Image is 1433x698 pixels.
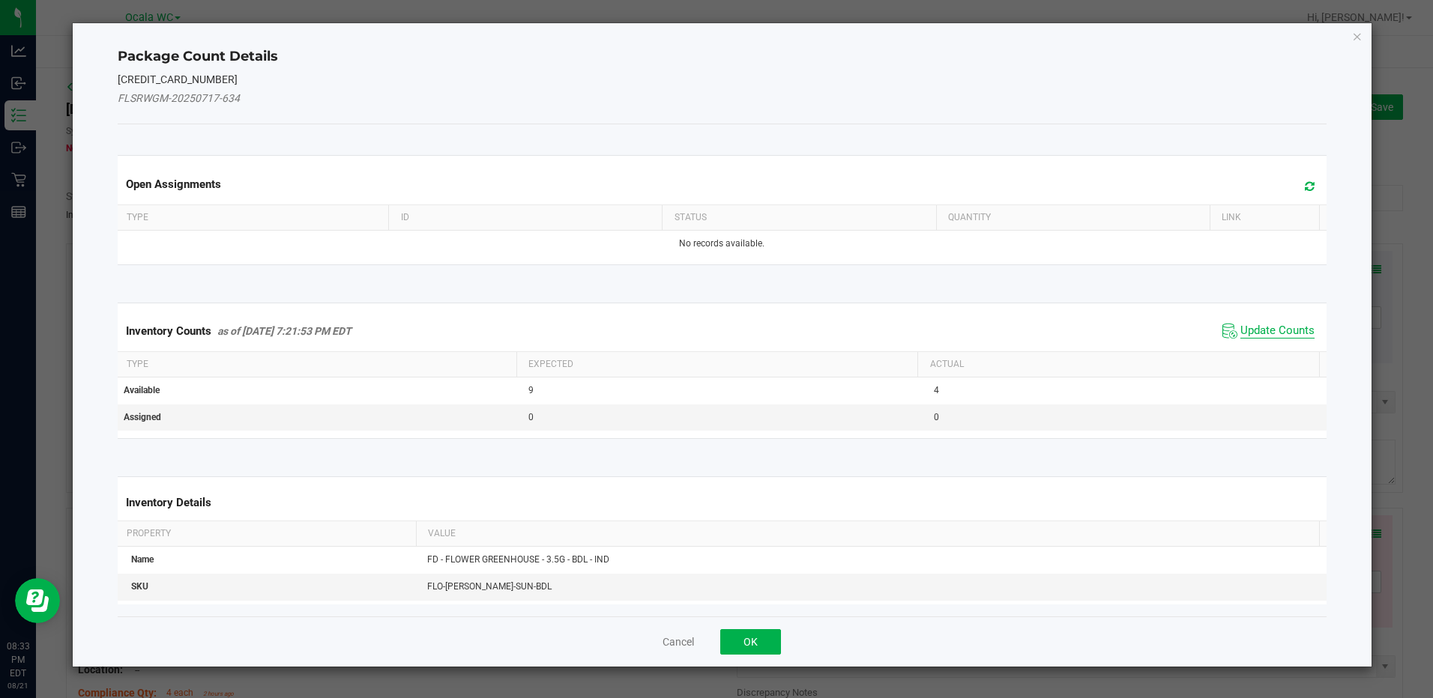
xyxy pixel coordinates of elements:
button: OK [720,629,781,655]
span: Quantity [948,212,991,222]
span: Open Assignments [126,177,221,191]
span: as of [DATE] 7:21:53 PM EDT [217,325,352,337]
span: 4 [934,385,939,395]
span: Property [127,528,171,538]
h5: FLSRWGM-20250717-634 [118,93,1326,104]
span: Available [124,385,160,395]
span: FD - FLOWER GREENHOUSE - 3.5G - BDL - IND [427,554,609,565]
span: Inventory Details [126,496,211,509]
span: 9 [528,385,534,395]
span: Inventory Counts [126,324,211,338]
span: 0 [934,412,939,422]
td: No records available. [115,231,1329,257]
h4: Package Count Details [118,47,1326,67]
span: Name [131,554,154,565]
span: 0 [528,412,534,422]
span: Link [1222,212,1241,222]
button: Close [1352,27,1363,45]
span: SKU [131,581,148,592]
span: Status [675,212,707,222]
h5: [CREDIT_CARD_NUMBER] [118,74,1326,85]
span: Type [127,212,148,222]
iframe: Resource center [15,578,60,623]
span: Assigned [124,412,161,422]
button: Cancel [663,634,694,649]
span: FLO-[PERSON_NAME]-SUN-BDL [427,581,552,592]
span: Value [428,528,456,538]
span: Type [127,359,148,369]
span: Update Counts [1240,324,1315,339]
span: Expected [528,359,573,369]
span: Actual [930,359,964,369]
span: ID [401,212,409,222]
